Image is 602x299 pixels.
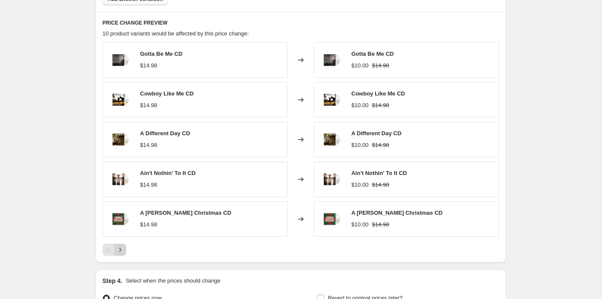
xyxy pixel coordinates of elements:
div: $10.00 [351,181,369,189]
span: A [PERSON_NAME] Christmas CD [351,210,443,216]
span: Ain't Nothin' To It CD [140,170,196,176]
strike: $14.98 [372,61,389,70]
span: 10 product variants would be affected by this price change: [102,30,249,37]
span: A Different Day CD [351,130,401,137]
span: Gotta Be Me CD [140,51,182,57]
img: AintNothinToItCD_80x.png [107,166,133,192]
div: $14.98 [140,181,157,189]
span: Cowboy Like Me CD [351,90,405,97]
nav: Pagination [102,244,126,256]
img: ADifferentDayCD_80x.png [107,127,133,153]
span: A [PERSON_NAME] Christmas CD [140,210,231,216]
h6: PRICE CHANGE PREVIEW [102,19,499,26]
img: GottaBeMeCD_80x.png [107,47,133,73]
img: ADifferentDayCD_80x.png [319,127,344,153]
h2: Step 4. [102,277,122,285]
img: CowboyLikeMeCD_80x.png [319,87,344,113]
img: GottaBeMeCD_80x.png [319,47,344,73]
strike: $14.98 [372,141,389,149]
img: CowboyLikeMeCD_80x.png [107,87,133,113]
span: A Different Day CD [140,130,190,137]
div: $10.00 [351,220,369,229]
div: $10.00 [351,141,369,149]
p: Select when the prices should change [126,277,220,285]
img: CodyJohnsonChristmasCD_80x.png [107,206,133,232]
img: AintNothinToItCD_80x.png [319,166,344,192]
div: $14.98 [140,61,157,70]
div: $10.00 [351,61,369,70]
button: Next [114,244,126,256]
span: Ain't Nothin' To It CD [351,170,407,176]
span: Gotta Be Me CD [351,51,394,57]
div: $10.00 [351,101,369,110]
strike: $14.98 [372,220,389,229]
div: $14.98 [140,220,157,229]
strike: $14.98 [372,181,389,189]
span: Cowboy Like Me CD [140,90,194,97]
div: $14.98 [140,141,157,149]
div: $14.98 [140,101,157,110]
img: CodyJohnsonChristmasCD_80x.png [319,206,344,232]
strike: $14.98 [372,101,389,110]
